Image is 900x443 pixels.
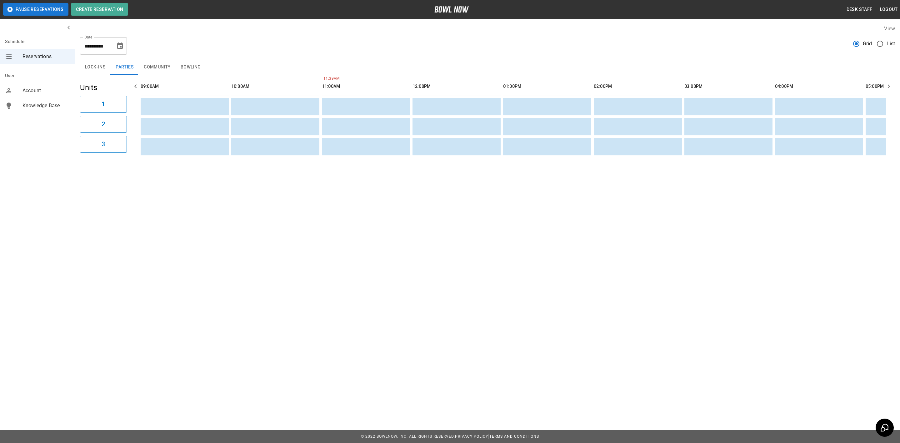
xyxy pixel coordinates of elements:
span: Reservations [22,53,70,60]
span: 11:39AM [322,76,323,82]
th: 10:00AM [231,78,319,95]
button: Create Reservation [71,3,128,16]
button: Logout [877,4,900,15]
span: Knowledge Base [22,102,70,109]
button: Parties [111,60,139,75]
span: Grid [863,40,872,48]
button: Choose date, selected date is Sep 19, 2025 [114,40,126,52]
span: © 2022 BowlNow, Inc. All Rights Reserved. [361,434,455,439]
button: 3 [80,136,127,153]
a: Privacy Policy [455,434,488,439]
button: Desk Staff [844,4,875,15]
h6: 2 [102,119,105,129]
span: Account [22,87,70,94]
th: 12:00PM [412,78,501,95]
h6: 1 [102,99,105,109]
h6: 3 [102,139,105,149]
button: 2 [80,116,127,133]
button: Pause Reservations [3,3,68,16]
th: 11:00AM [322,78,410,95]
div: inventory tabs [80,60,895,75]
button: Bowling [176,60,206,75]
button: Community [139,60,176,75]
label: View [884,26,895,32]
button: 1 [80,96,127,113]
button: Lock-ins [80,60,111,75]
span: List [887,40,895,48]
h5: Units [80,83,127,93]
th: 09:00AM [141,78,229,95]
img: logo [434,6,469,13]
a: Terms and Conditions [489,434,539,439]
